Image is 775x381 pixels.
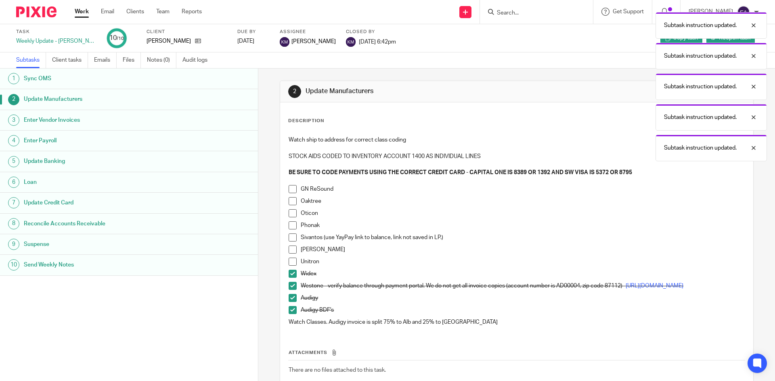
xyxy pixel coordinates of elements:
h1: Enter Payroll [24,135,175,147]
p: Subtask instruction updated. [664,21,737,29]
p: Subtask instruction updated. [664,52,737,60]
p: Phonak [301,221,744,229]
a: Email [101,8,114,16]
label: Task [16,29,97,35]
h1: Enter Vendor Invoices [24,114,175,126]
h1: Update Manufacturers [306,87,534,96]
span: [PERSON_NAME] [291,37,336,46]
span: [DATE] 6:42pm [359,39,396,44]
div: 3 [8,115,19,126]
div: 2 [288,85,301,98]
label: Client [147,29,227,35]
p: Subtask instruction updated. [664,144,737,152]
div: 10 [8,259,19,271]
img: svg%3E [737,6,750,19]
span: There are no files attached to this task. [289,367,386,373]
a: [URL][DOMAIN_NAME] [626,283,683,289]
p: Unitron [301,258,744,266]
p: Widex [301,270,744,278]
strong: BE SURE TO CODE PAYMENTS USING THE CORRECT CREDIT CARD - CAPITAL ONE IS 8389 OR 1392 AND SW VISA ... [289,170,632,175]
div: 6 [8,177,19,188]
a: Reports [182,8,202,16]
small: /10 [117,36,124,41]
div: 10 [109,33,124,43]
h1: Suspense [24,238,175,250]
div: 1 [8,73,19,84]
h1: Sync OMS [24,73,175,85]
p: Audigy BDF's [301,306,744,314]
p: Watch Classes. Audigy invoice is split 75% to Alb and 25% to [GEOGRAPHIC_DATA] [289,318,744,326]
p: [PERSON_NAME] [147,37,191,45]
p: Description [288,118,324,124]
span: Attachments [289,350,327,355]
p: GN ReSound [301,185,744,193]
h1: Reconcile Accounts Receivable [24,218,175,230]
p: Sivantos (use YayPay link to balance, link not saved in LP.) [301,233,744,242]
label: Closed by [346,29,396,35]
a: Audit logs [182,52,214,68]
div: 5 [8,156,19,167]
div: 7 [8,197,19,208]
p: Subtask instruction updated. [664,113,737,121]
a: Team [156,8,170,16]
h1: Send Weekly Notes [24,259,175,271]
a: Client tasks [52,52,88,68]
a: Notes (0) [147,52,176,68]
div: 2 [8,94,19,105]
p: [PERSON_NAME] [301,246,744,254]
a: Files [123,52,141,68]
a: Clients [126,8,144,16]
p: Subtask instruction updated. [664,83,737,91]
label: Assignee [280,29,336,35]
a: Emails [94,52,117,68]
p: Audigy [301,294,744,302]
img: Pixie [16,6,57,17]
div: Weekly Update - [PERSON_NAME] [16,37,97,45]
div: [DATE] [237,37,270,45]
p: Westone - verify balance through payment portal. We do not get all invoice copies (account number... [301,282,744,290]
a: Work [75,8,89,16]
h1: Update Manufacturers [24,93,175,105]
a: Subtasks [16,52,46,68]
p: Oaktree [301,197,744,205]
img: svg%3E [346,37,356,47]
div: 9 [8,239,19,250]
p: Oticon [301,209,744,217]
p: STOCK AIDS CODED TO INVENTORY ACCOUNT 1400 AS INDIVIDUAL LINES [289,152,744,160]
div: 8 [8,218,19,229]
h1: Update Credit Card [24,197,175,209]
h1: Update Banking [24,155,175,167]
label: Due by [237,29,270,35]
div: 4 [8,135,19,146]
h1: Loan [24,176,175,188]
p: Watch ship to address for correct class coding [289,136,744,144]
img: svg%3E [280,37,289,47]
